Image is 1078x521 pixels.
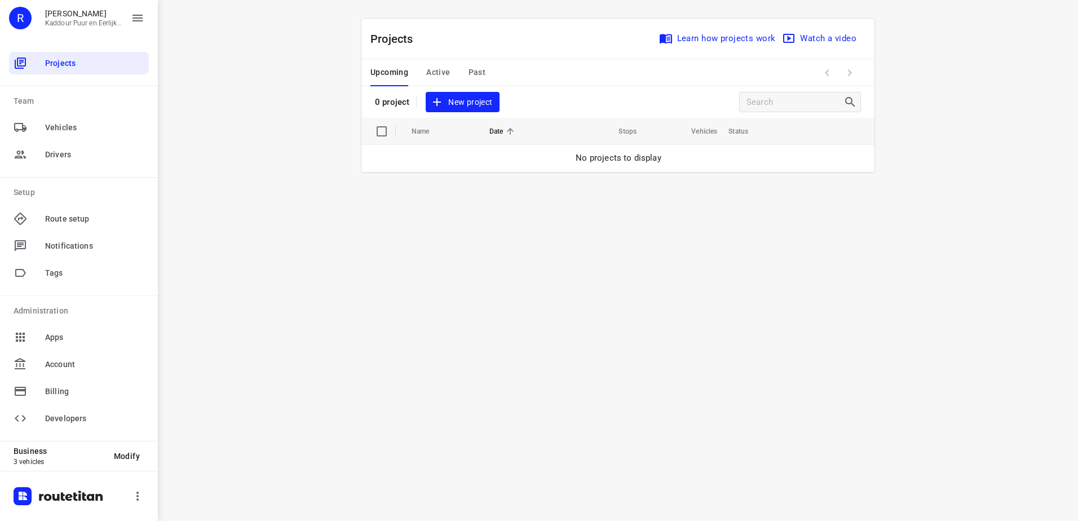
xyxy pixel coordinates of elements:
span: Tags [45,267,144,279]
p: Team [14,95,149,107]
p: 3 vehicles [14,458,105,466]
div: R [9,7,32,29]
div: Route setup [9,207,149,230]
div: Notifications [9,235,149,257]
div: Account [9,353,149,376]
span: New project [432,95,492,109]
span: Stops [604,125,637,138]
div: Billing [9,380,149,403]
span: Past [469,65,486,80]
span: Developers [45,413,144,425]
span: Vehicles [677,125,717,138]
span: Active [426,65,450,80]
span: Status [728,125,763,138]
button: Modify [105,446,149,466]
div: Search [843,95,860,109]
p: Setup [14,187,149,198]
div: Apps [9,326,149,348]
span: Upcoming [370,65,408,80]
span: Projects [45,58,144,69]
div: Developers [9,407,149,430]
div: Tags [9,262,149,284]
p: Business [14,447,105,456]
button: New project [426,92,499,113]
p: Administration [14,305,149,317]
p: Projects [370,30,422,47]
span: Modify [114,452,140,461]
span: Drivers [45,149,144,161]
span: Notifications [45,240,144,252]
div: Vehicles [9,116,149,139]
p: Rachid Kaddour [45,9,122,18]
span: Apps [45,332,144,343]
span: Name [412,125,444,138]
input: Search projects [746,94,843,111]
span: Route setup [45,213,144,225]
span: Previous Page [816,61,838,84]
p: Kaddour Puur en Eerlijk Vlees B.V. [45,19,122,27]
span: Account [45,359,144,370]
div: Projects [9,52,149,74]
div: Drivers [9,143,149,166]
span: Date [489,125,518,138]
p: 0 project [375,97,409,107]
span: Billing [45,386,144,398]
span: Vehicles [45,122,144,134]
span: Next Page [838,61,861,84]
